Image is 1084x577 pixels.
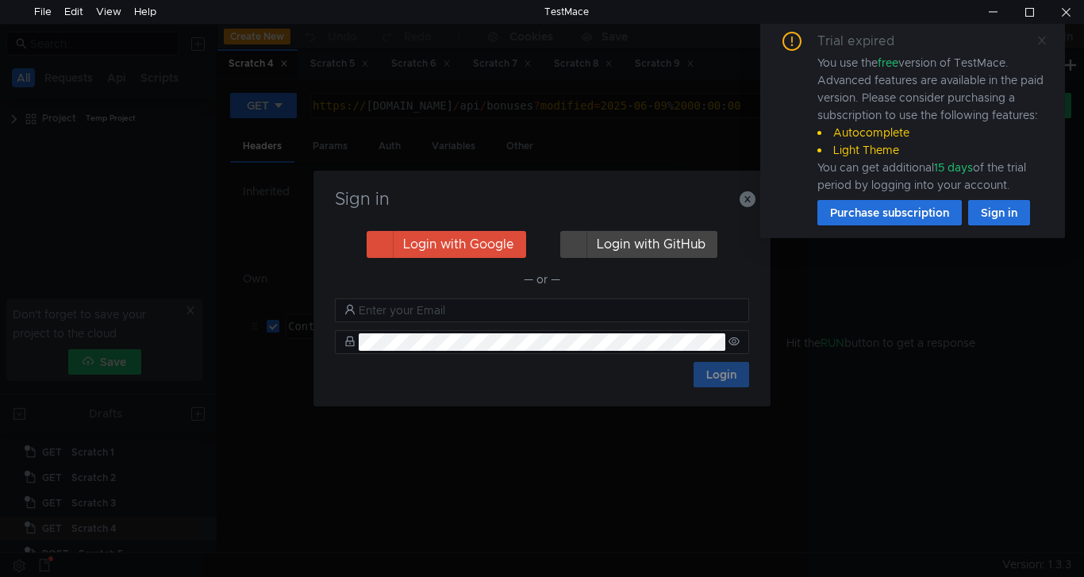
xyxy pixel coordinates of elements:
span: free [878,56,898,70]
button: Login with GitHub [560,231,717,258]
button: Purchase subscription [817,200,962,225]
h3: Sign in [333,190,751,209]
div: You can get additional of the trial period by logging into your account. [817,159,1046,194]
div: You use the version of TestMace. Advanced features are available in the paid version. Please cons... [817,54,1046,194]
button: Login with Google [367,231,526,258]
button: Sign in [968,200,1030,225]
div: — or — [335,270,749,289]
div: Trial expired [817,32,913,51]
input: Enter your Email [359,302,740,319]
span: 15 days [934,160,973,175]
li: Autocomplete [817,124,1046,141]
li: Light Theme [817,141,1046,159]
